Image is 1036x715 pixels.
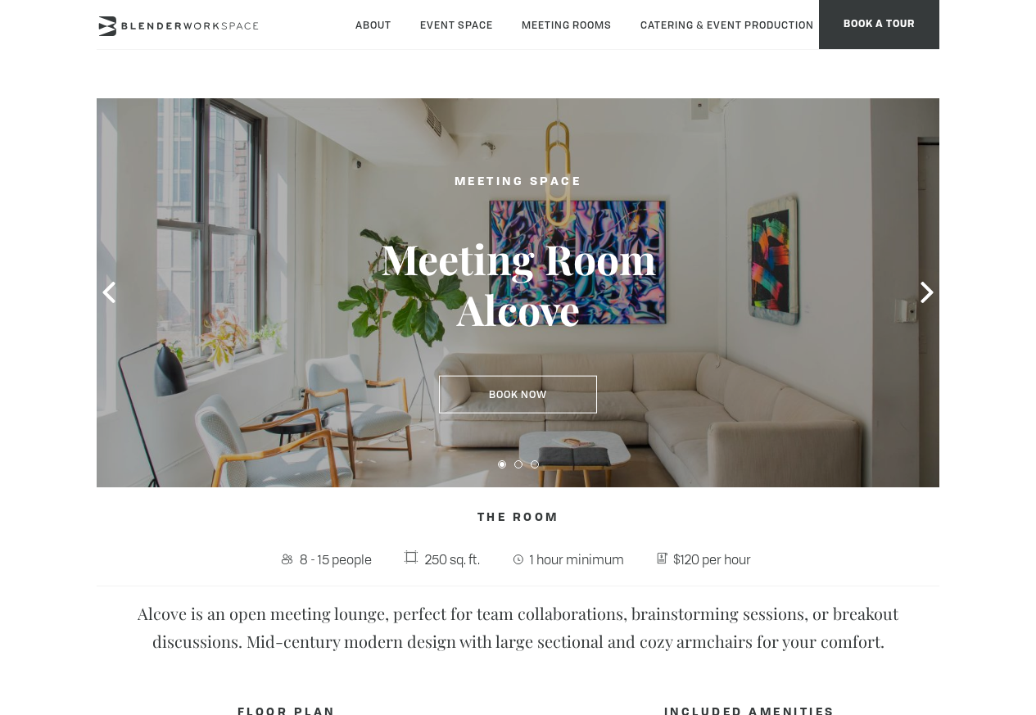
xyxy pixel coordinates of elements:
[97,502,939,533] h4: The Room
[439,376,597,414] a: Book Now
[330,233,707,335] h3: Meeting Room Alcove
[421,546,484,572] span: 250 sq. ft.
[330,172,707,192] h2: Meeting Space
[670,546,756,572] span: $120 per hour
[296,546,376,572] span: 8 - 15 people
[109,600,928,655] p: Alcove is an open meeting lounge, perfect for team collaborations, brainstorming sessions, or bre...
[526,546,628,572] span: 1 hour minimum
